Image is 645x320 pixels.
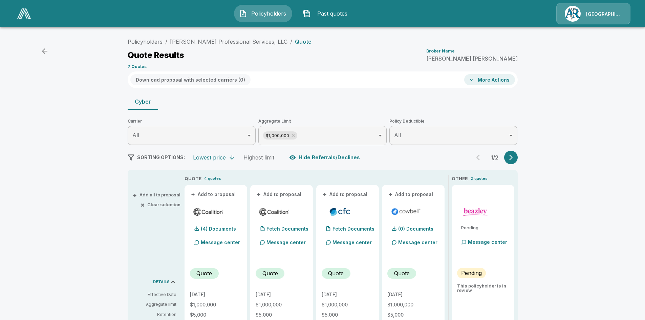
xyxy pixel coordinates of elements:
img: Past quotes Icon [303,9,311,18]
p: Broker Name [426,49,455,53]
span: Past quotes [314,9,351,18]
span: All [394,132,401,138]
p: [DATE] [387,292,439,297]
p: Fetch Documents [332,227,374,231]
div: Highest limit [243,154,274,161]
p: $5,000 [387,313,439,317]
button: Past quotes IconPast quotes [298,5,356,22]
p: Pending [461,226,509,230]
span: + [388,192,392,197]
img: beazleycyber [460,207,491,217]
p: Fetch Documents [266,227,308,231]
p: $1,000,000 [322,302,373,307]
p: Message center [332,239,372,246]
button: Hide Referrals/Declines [288,151,363,164]
button: +Add all to proposal [134,193,180,197]
p: Quote [196,269,212,277]
p: (4) Documents [201,227,236,231]
p: $1,000,000 [387,302,439,307]
span: All [132,132,139,138]
p: quotes [474,176,488,182]
p: 4 quotes [204,176,221,182]
p: Message center [266,239,306,246]
p: This policyholder is in review [457,284,509,293]
p: $1,000,000 [190,302,242,307]
p: Quote [394,269,410,277]
span: Aggregate Limit [258,118,387,125]
p: $5,000 [190,313,242,317]
a: Policyholders [128,38,163,45]
p: 7 Quotes [128,65,147,69]
p: Quote [295,39,311,44]
span: SORTING OPTIONS: [137,154,185,160]
img: coalitioncyberadmitted [193,207,224,217]
span: + [257,192,261,197]
span: + [323,192,327,197]
p: [DATE] [322,292,373,297]
span: + [133,193,137,197]
button: ×Clear selection [142,202,180,207]
button: +Add to proposal [256,191,303,198]
p: OTHER [452,175,468,182]
div: $1,000,000 [263,131,297,140]
p: $5,000 [256,313,307,317]
p: Quote [262,269,278,277]
button: +Add to proposal [322,191,369,198]
li: / [290,38,292,46]
img: cowbellp250 [390,207,422,217]
p: Quote Results [128,51,184,59]
div: Lowest price [193,154,226,161]
li: / [165,38,167,46]
span: × [141,202,145,207]
p: Effective Date [133,292,176,298]
p: Message center [398,239,437,246]
p: DETAILS [153,280,170,284]
p: Aggregate limit [133,301,176,307]
p: [DATE] [256,292,307,297]
p: Pending [461,269,482,277]
img: coalitioncyber [258,207,290,217]
a: [PERSON_NAME] Professional Services, LLC [170,38,287,45]
p: Retention [133,312,176,318]
span: Policyholders [250,9,287,18]
p: Quote [328,269,344,277]
p: QUOTE [185,175,201,182]
span: $1,000,000 [263,132,292,140]
button: Policyholders IconPolicyholders [234,5,292,22]
button: +Add to proposal [190,191,237,198]
img: Policyholders Icon [239,9,247,18]
button: +Add to proposal [387,191,435,198]
p: Message center [201,239,240,246]
p: [DATE] [190,292,242,297]
p: $1,000,000 [256,302,307,307]
p: 1 / 2 [488,155,501,160]
p: $5,000 [322,313,373,317]
img: AA Logo [17,8,31,19]
p: [PERSON_NAME] [PERSON_NAME] [426,56,518,61]
button: Download proposal with selected carriers (0) [130,74,251,85]
span: + [191,192,195,197]
button: More Actions [464,74,515,85]
p: (0) Documents [398,227,433,231]
span: Carrier [128,118,256,125]
p: Message center [468,238,507,246]
nav: breadcrumb [128,38,311,46]
button: Cyber [128,93,158,110]
span: Policy Deductible [389,118,518,125]
p: 2 [471,176,473,182]
img: cfccyber [324,207,356,217]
